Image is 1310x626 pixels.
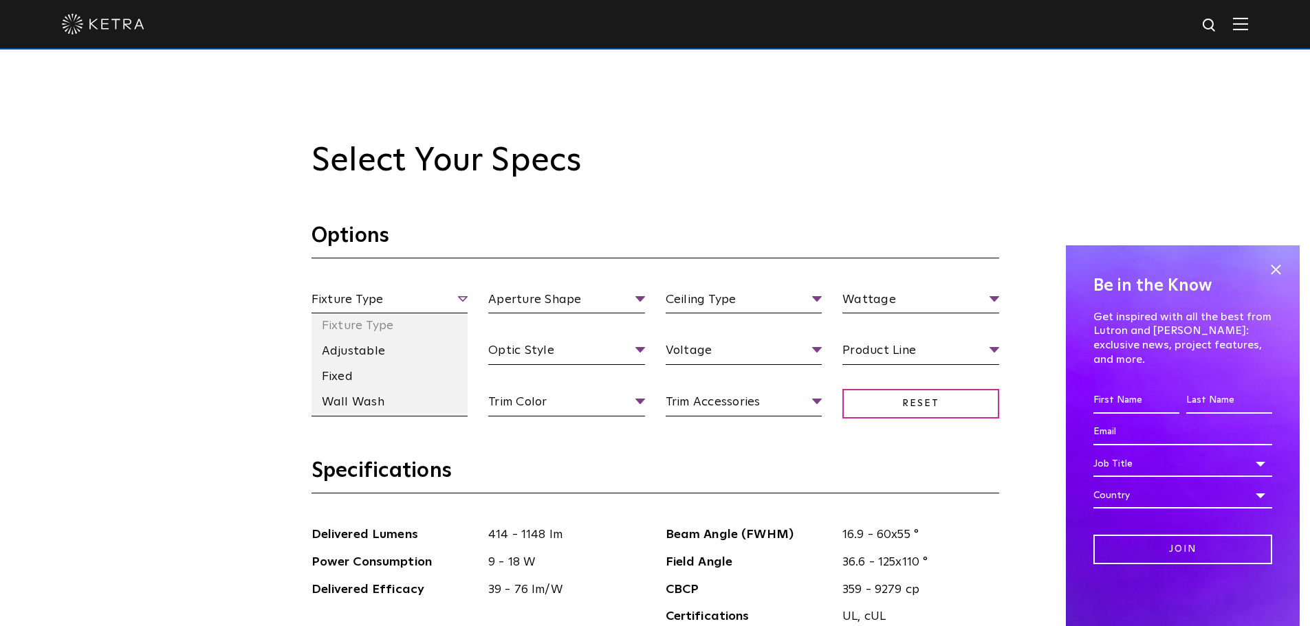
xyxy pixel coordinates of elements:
span: 16.9 - 60x55 ° [832,525,999,545]
input: First Name [1093,388,1179,414]
span: Fixture Type [312,290,468,314]
span: Delivered Efficacy [312,580,479,600]
img: Hamburger%20Nav.svg [1233,17,1248,30]
input: Join [1093,535,1272,564]
input: Last Name [1186,388,1272,414]
li: Fixed [312,364,468,390]
img: ketra-logo-2019-white [62,14,144,34]
input: Email [1093,419,1272,445]
span: Voltage [666,341,822,365]
span: Power Consumption [312,552,479,572]
span: Delivered Lumens [312,525,479,545]
span: Reset [842,389,999,418]
span: 9 - 18 W [478,552,645,572]
h4: Be in the Know [1093,273,1272,299]
span: Trim Accessories [666,392,822,416]
span: CBCP [666,580,833,600]
span: 359 - 9279 cp [832,580,999,600]
li: Fixture Type [312,313,468,339]
span: Optic Style [488,341,645,365]
span: 39 - 76 lm/W [478,580,645,600]
p: Get inspired with all the best from Lutron and [PERSON_NAME]: exclusive news, project features, a... [1093,310,1272,367]
span: 414 - 1148 lm [478,525,645,545]
span: Product Line [842,341,999,365]
li: Wall Wash [312,390,468,415]
li: Adjustable [312,339,468,364]
img: search icon [1201,17,1219,34]
h3: Options [312,223,999,258]
div: Job Title [1093,451,1272,477]
span: Trim Color [488,392,645,416]
h2: Select Your Specs [312,142,999,181]
div: Country [1093,482,1272,508]
span: Field Angle [666,552,833,572]
span: 36.6 - 125x110 ° [832,552,999,572]
h3: Specifications [312,458,999,493]
span: Beam Angle (FWHM) [666,525,833,545]
span: Aperture Shape [488,290,645,314]
span: Ceiling Type [666,290,822,314]
span: Wattage [842,290,999,314]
